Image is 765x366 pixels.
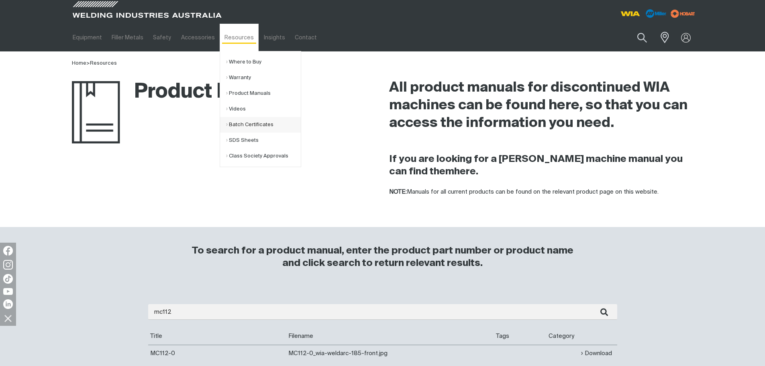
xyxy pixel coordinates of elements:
h1: Product Manuals [72,79,300,105]
td: MC112-0 [148,345,287,362]
nav: Main [68,24,540,51]
th: Title [148,328,287,345]
span: > [86,61,90,66]
a: Accessories [176,24,220,51]
a: SDS Sheets [226,133,301,148]
a: Where to Buy [226,54,301,70]
a: Videos [226,101,301,117]
a: Resources [220,24,259,51]
a: Class Society Approvals [226,148,301,164]
th: Category [547,328,579,345]
a: Warranty [226,70,301,86]
a: here. [454,167,478,176]
input: Enter search... [148,304,617,320]
input: Product name or item number... [618,28,655,47]
img: hide socials [1,311,15,325]
button: Search products [628,28,656,47]
p: Manuals for all current products can be found on the relevant product page on this website. [389,188,694,197]
img: LinkedIn [3,299,13,309]
a: Filler Metals [107,24,148,51]
img: YouTube [3,288,13,295]
a: Batch Certificates [226,117,301,133]
img: Facebook [3,246,13,256]
a: Insights [259,24,290,51]
a: Equipment [68,24,107,51]
a: Safety [148,24,176,51]
td: MC112-0_wia-weldarc-185-front.jpg [286,345,494,362]
img: TikTok [3,274,13,284]
a: Contact [290,24,322,51]
a: Download [581,349,612,358]
img: miller [668,8,698,20]
th: Tags [494,328,547,345]
a: Home [72,61,86,66]
a: Resources [90,61,117,66]
th: Filename [286,328,494,345]
h3: To search for a product manual, enter the product part number or product name and click search to... [188,245,577,270]
strong: If you are looking for a [PERSON_NAME] machine manual you can find them [389,154,683,176]
strong: NOTE: [389,189,407,195]
img: Instagram [3,260,13,270]
h2: All product manuals for discontinued WIA machines can be found here, so that you can access the i... [389,79,694,132]
a: Product Manuals [226,86,301,101]
ul: Resources Submenu [220,51,301,167]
